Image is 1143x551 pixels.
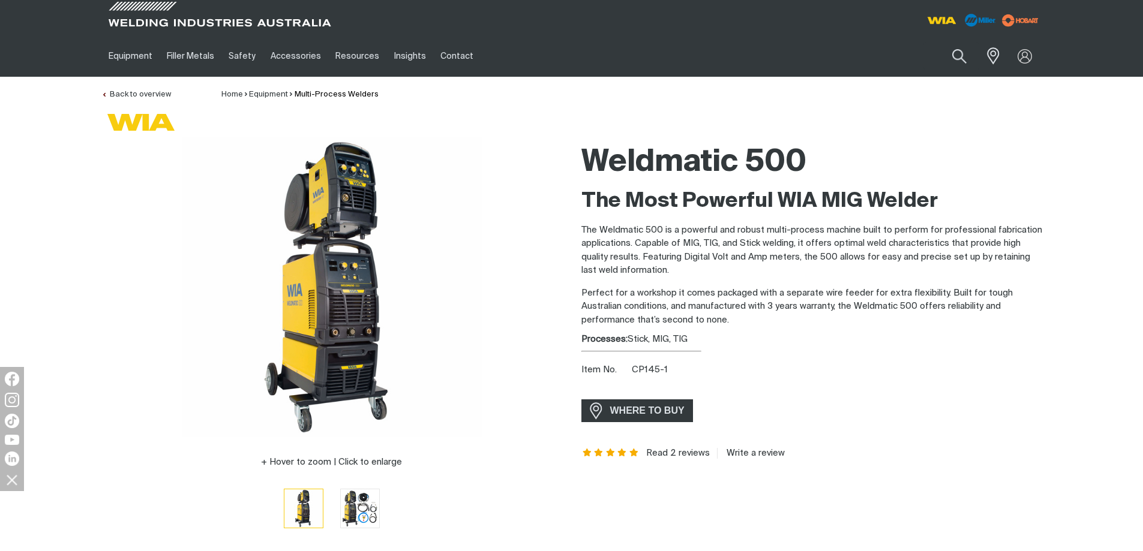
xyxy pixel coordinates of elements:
span: Item No. [581,363,630,377]
span: CP145-1 [632,365,668,374]
input: Product name or item number... [923,42,979,70]
a: Equipment [101,35,160,77]
button: Search products [939,42,980,70]
span: WHERE TO BUY [602,401,692,420]
a: WHERE TO BUY [581,399,694,421]
a: Contact [433,35,481,77]
a: Write a review [717,448,785,459]
strong: Processes: [581,335,628,344]
img: Weldmatic 500 [182,137,482,437]
img: TikTok [5,414,19,428]
a: Safety [221,35,263,77]
a: Back to overview of Multi-Process Welders [101,91,171,98]
a: Resources [328,35,386,77]
nav: Breadcrumb [221,89,379,101]
a: Read 2 reviews [646,448,710,459]
div: Stick, MIG, TIG [581,333,1042,347]
img: Weldmatic 500 [284,489,323,528]
nav: Main [101,35,807,77]
a: Multi-Process Welders [295,91,379,98]
span: Rating: 5 [581,449,640,457]
button: Hover to zoom | Click to enlarge [254,455,409,469]
button: Go to slide 2 [340,489,380,528]
img: hide socials [2,469,22,490]
img: Weldmatic 500 [341,489,379,528]
a: Accessories [263,35,328,77]
a: Insights [386,35,433,77]
a: Filler Metals [160,35,221,77]
a: Home [221,91,243,98]
a: Equipment [249,91,288,98]
img: Instagram [5,393,19,407]
button: Go to slide 1 [284,489,323,528]
img: YouTube [5,435,19,445]
p: The Weldmatic 500 is a powerful and robust multi-process machine built to perform for professiona... [581,224,1042,278]
img: miller [998,11,1042,29]
img: LinkedIn [5,451,19,466]
h2: The Most Powerful WIA MIG Welder [581,188,1042,215]
p: Perfect for a workshop it comes packaged with a separate wire feeder for extra flexibility. Built... [581,287,1042,327]
h1: Weldmatic 500 [581,143,1042,182]
img: Facebook [5,372,19,386]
